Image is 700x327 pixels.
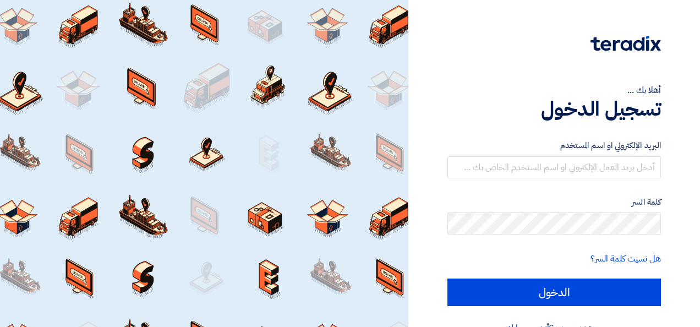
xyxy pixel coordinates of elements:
input: الدخول [447,279,661,306]
label: البريد الإلكتروني او اسم المستخدم [447,139,661,152]
div: أهلا بك ... [447,84,661,97]
h1: تسجيل الدخول [447,97,661,121]
input: أدخل بريد العمل الإلكتروني او اسم المستخدم الخاص بك ... [447,156,661,178]
label: كلمة السر [447,196,661,209]
a: هل نسيت كلمة السر؟ [590,252,661,265]
img: Teradix logo [590,36,661,51]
